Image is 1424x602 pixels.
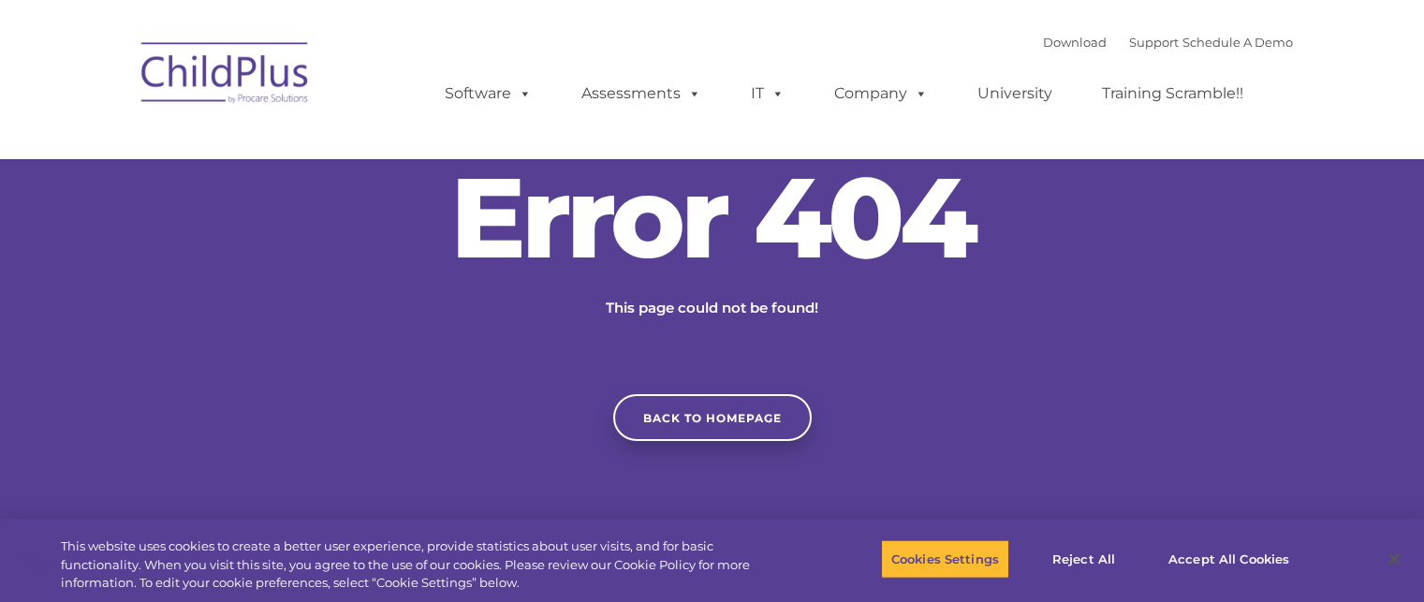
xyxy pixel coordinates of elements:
a: University [959,75,1071,112]
img: ChildPlus by Procare Solutions [132,29,319,123]
button: Close [1373,538,1415,580]
a: Support [1129,35,1179,50]
button: Accept All Cookies [1158,539,1299,579]
p: This page could not be found! [516,297,909,319]
a: Download [1043,35,1107,50]
h2: Error 404 [432,161,993,273]
a: IT [732,75,803,112]
button: Cookies Settings [881,539,1009,579]
a: Training Scramble!! [1083,75,1262,112]
a: Company [815,75,947,112]
a: Back to homepage [613,394,812,441]
a: Assessments [563,75,720,112]
a: Software [426,75,551,112]
a: Schedule A Demo [1182,35,1293,50]
font: | [1043,35,1293,50]
div: This website uses cookies to create a better user experience, provide statistics about user visit... [61,537,784,593]
button: Reject All [1025,539,1142,579]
